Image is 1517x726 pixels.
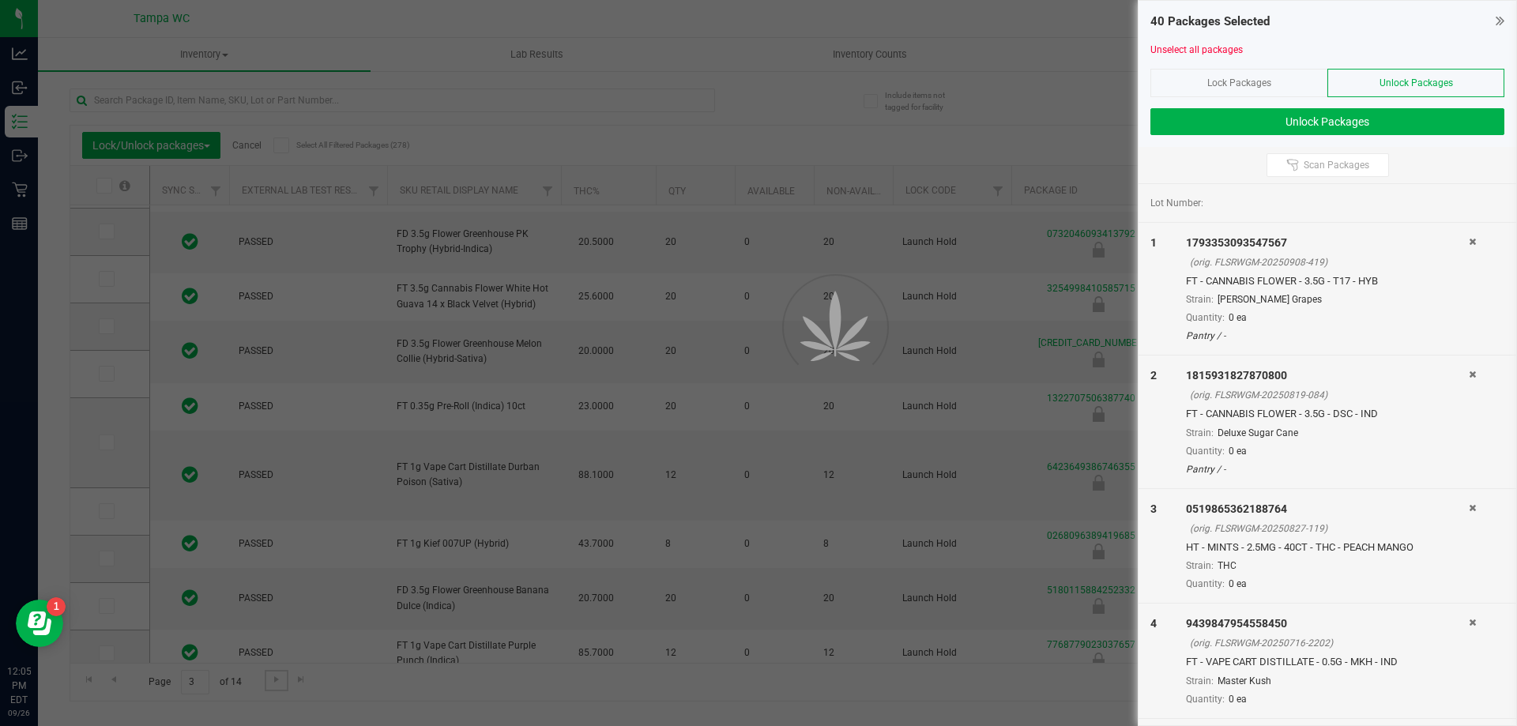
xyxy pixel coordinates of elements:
[1186,427,1214,438] span: Strain:
[1190,255,1469,269] div: (orig. FLSRWGM-20250908-419)
[1186,675,1214,687] span: Strain:
[1186,462,1469,476] div: Pantry / -
[1186,578,1225,589] span: Quantity:
[1229,694,1247,705] span: 0 ea
[1218,675,1271,687] span: Master Kush
[47,597,66,616] iframe: Resource center unread badge
[1186,273,1469,289] div: FT - CANNABIS FLOWER - 3.5G - T17 - HYB
[1380,77,1453,88] span: Unlock Packages
[1186,694,1225,705] span: Quantity:
[1218,560,1237,571] span: THC
[1186,615,1469,632] div: 9439847954558450
[16,600,63,647] iframe: Resource center
[1186,560,1214,571] span: Strain:
[1229,312,1247,323] span: 0 ea
[1186,501,1469,517] div: 0519865362188764
[1190,636,1469,650] div: (orig. FLSRWGM-20250716-2202)
[1186,294,1214,305] span: Strain:
[1304,159,1369,171] span: Scan Packages
[1186,329,1469,343] div: Pantry / -
[1267,153,1389,177] button: Scan Packages
[1186,446,1225,457] span: Quantity:
[1190,521,1469,536] div: (orig. FLSRWGM-20250827-119)
[1150,617,1157,630] span: 4
[1186,406,1469,422] div: FT - CANNABIS FLOWER - 3.5G - DSC - IND
[1186,367,1469,384] div: 1815931827870800
[1186,235,1469,251] div: 1793353093547567
[1150,108,1504,135] button: Unlock Packages
[1150,196,1203,210] span: Lot Number:
[1229,446,1247,457] span: 0 ea
[1207,77,1271,88] span: Lock Packages
[1218,294,1322,305] span: [PERSON_NAME] Grapes
[1150,502,1157,515] span: 3
[1186,540,1469,555] div: HT - MINTS - 2.5MG - 40CT - THC - PEACH MANGO
[1218,427,1298,438] span: Deluxe Sugar Cane
[1150,44,1243,55] a: Unselect all packages
[1150,236,1157,249] span: 1
[1229,578,1247,589] span: 0 ea
[1150,369,1157,382] span: 2
[1190,388,1469,402] div: (orig. FLSRWGM-20250819-084)
[1186,312,1225,323] span: Quantity:
[1186,654,1469,670] div: FT - VAPE CART DISTILLATE - 0.5G - MKH - IND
